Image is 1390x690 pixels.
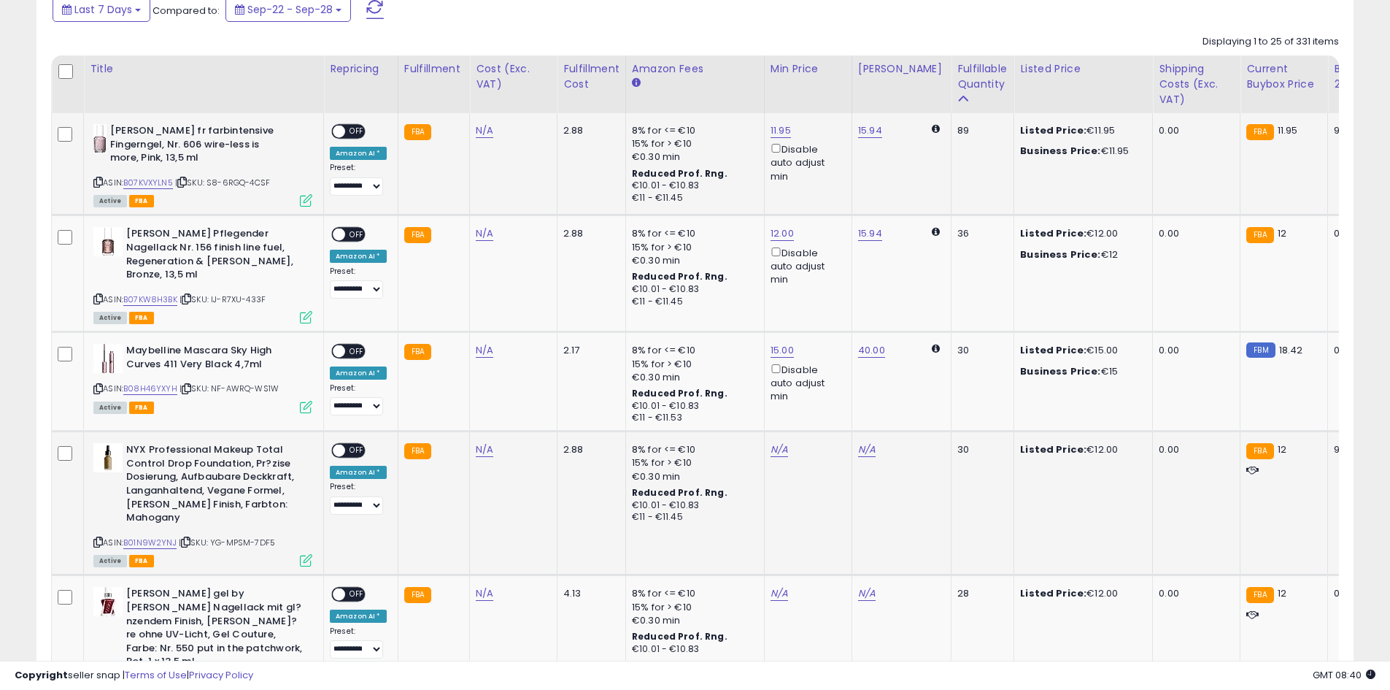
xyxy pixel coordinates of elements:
a: N/A [858,442,876,457]
img: 31fvvus6QdL._SL40_.jpg [93,344,123,373]
span: 12 [1278,586,1286,600]
small: Amazon Fees. [632,77,641,90]
span: All listings currently available for purchase on Amazon [93,312,127,324]
div: Disable auto adjust min [771,245,841,287]
span: FBA [129,312,154,324]
span: All listings currently available for purchase on Amazon [93,402,127,414]
small: FBA [1246,227,1273,243]
div: 2.88 [563,443,614,456]
b: Business Price: [1020,144,1100,158]
div: 2.88 [563,124,614,137]
b: Listed Price: [1020,442,1086,456]
b: Reduced Prof. Rng. [632,630,727,643]
span: FBA [129,402,154,414]
span: Sep-22 - Sep-28 [247,2,333,17]
div: €10.01 - €10.83 [632,283,753,296]
div: €0.30 min [632,371,753,384]
small: FBA [404,443,431,459]
b: Business Price: [1020,248,1100,261]
div: €0.30 min [632,470,753,483]
div: Listed Price [1020,61,1146,77]
div: 4.13 [563,587,614,600]
a: 15.94 [858,123,882,138]
b: Reduced Prof. Rng. [632,167,727,180]
div: 15% for > €10 [632,456,753,469]
img: 31sK4jxLWkL._SL40_.jpg [93,124,107,153]
span: | SKU: IJ-R7XU-433F [179,294,266,305]
span: OFF [345,229,368,241]
i: Calculated using Dynamic Max Price. [932,227,940,237]
b: [PERSON_NAME] fr farbintensive Fingerngel, Nr. 606 wire-less is more, Pink, 13,5 ml [110,124,287,169]
b: Listed Price: [1020,343,1086,357]
span: Compared to: [152,4,220,18]
span: All listings currently available for purchase on Amazon [93,555,127,567]
img: 41XU1tpHbiL._SL40_.jpg [93,227,123,256]
span: 12 [1278,226,1286,240]
div: 0% [1334,587,1382,600]
a: N/A [858,586,876,601]
a: 12.00 [771,226,794,241]
div: 30 [957,443,1003,456]
b: Maybelline Mascara Sky High Curves 411 Very Black 4,7ml [126,344,304,375]
div: Amazon Fees [632,61,758,77]
div: Preset: [330,482,387,515]
div: Preset: [330,163,387,196]
div: 96% [1334,443,1382,456]
div: Fulfillment Cost [563,61,619,92]
div: 8% for <= €10 [632,124,753,137]
div: 0.00 [1159,443,1229,456]
div: Current Buybox Price [1246,61,1321,92]
small: FBA [404,124,431,140]
div: Repricing [330,61,392,77]
div: Fulfillable Quantity [957,61,1008,92]
div: ASIN: [93,227,312,322]
div: €10.01 - €10.83 [632,643,753,656]
a: N/A [771,442,788,457]
span: FBA [129,555,154,567]
div: Amazon AI * [330,466,387,479]
span: OFF [345,345,368,358]
div: 0.00 [1159,124,1229,137]
div: 28 [957,587,1003,600]
span: 11.95 [1278,123,1298,137]
span: 12 [1278,442,1286,456]
div: €0.30 min [632,150,753,164]
div: Displaying 1 to 25 of 331 items [1202,35,1339,49]
div: 0.00 [1159,227,1229,240]
div: €10.01 - €10.83 [632,400,753,413]
div: €15 [1020,365,1141,378]
b: Reduced Prof. Rng. [632,270,727,283]
div: Amazon AI * [330,250,387,263]
div: Amazon AI * [330,610,387,623]
div: 0.00 [1159,344,1229,357]
span: | SKU: S8-6RGQ-4CSF [175,177,270,188]
a: B07KVXYLN5 [123,177,173,189]
div: €15.00 [1020,344,1141,357]
div: €12 [1020,248,1141,261]
a: N/A [771,586,788,601]
div: ASIN: [93,344,312,412]
div: €0.30 min [632,254,753,267]
div: Amazon AI * [330,147,387,160]
div: €11 - €11.45 [632,296,753,308]
div: Disable auto adjust min [771,141,841,183]
div: [PERSON_NAME] [858,61,945,77]
div: €12.00 [1020,227,1141,240]
div: 36 [957,227,1003,240]
div: 15% for > €10 [632,601,753,614]
small: FBA [404,344,431,360]
div: 8% for <= €10 [632,443,753,456]
span: 18.42 [1279,343,1303,357]
strong: Copyright [15,668,68,682]
div: 15% for > €10 [632,241,753,254]
b: Business Price: [1020,364,1100,378]
a: 40.00 [858,343,885,358]
a: N/A [476,226,493,241]
span: Last 7 Days [74,2,132,17]
a: B08H46YXYH [123,383,177,395]
b: [PERSON_NAME] Pflegender Nagellack Nr. 156 finish line fuel, Regeneration & [PERSON_NAME], Bronze... [126,227,304,285]
div: €0.30 min [632,614,753,627]
div: €10.01 - €10.83 [632,499,753,512]
a: N/A [476,586,493,601]
span: | SKU: YG-MPSM-7DF5 [179,537,275,548]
